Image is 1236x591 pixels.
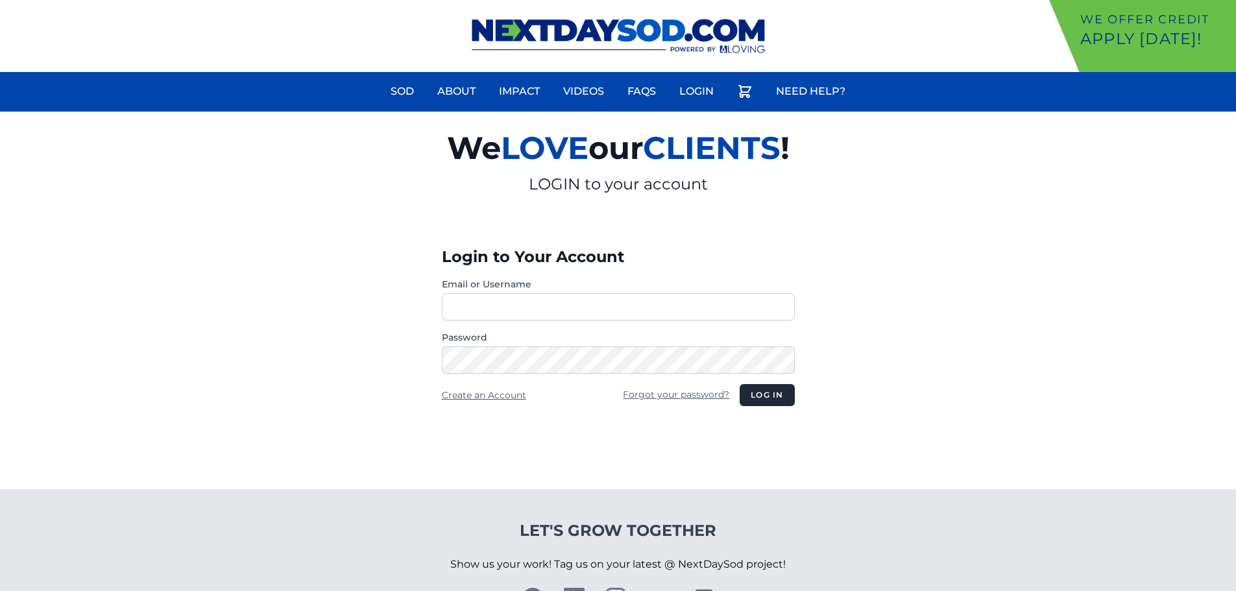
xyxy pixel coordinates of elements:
h2: We our ! [297,122,940,174]
p: LOGIN to your account [297,174,940,195]
p: We offer Credit [1080,10,1231,29]
h3: Login to Your Account [442,247,795,267]
span: LOVE [501,129,588,167]
a: Sod [383,76,422,107]
a: FAQs [620,76,664,107]
a: Need Help? [768,76,853,107]
a: Create an Account [442,389,526,401]
button: Log in [740,384,794,406]
p: Show us your work! Tag us on your latest @ NextDaySod project! [450,541,786,588]
a: Login [672,76,721,107]
a: Videos [555,76,612,107]
h4: Let's Grow Together [450,520,786,541]
label: Email or Username [442,278,795,291]
p: Apply [DATE]! [1080,29,1231,49]
span: CLIENTS [643,129,781,167]
a: About [430,76,483,107]
a: Impact [491,76,548,107]
label: Password [442,331,795,344]
a: Forgot your password? [623,389,729,400]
